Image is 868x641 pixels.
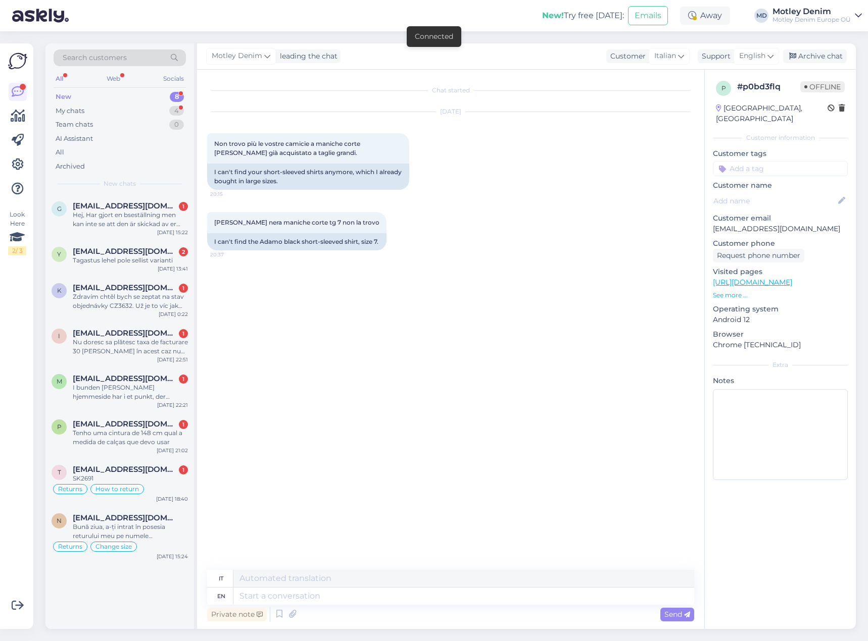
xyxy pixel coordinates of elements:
[95,486,139,492] span: How to return
[58,486,82,492] span: Returns
[157,447,188,454] div: [DATE] 21:02
[773,8,862,24] a: Motley DenimMotley Denim Europe OÜ
[56,106,84,116] div: My chats
[276,51,337,62] div: leading the chat
[713,133,848,142] div: Customer information
[57,517,62,524] span: n
[161,72,186,85] div: Socials
[56,134,93,144] div: AI Assistant
[773,8,851,16] div: Motley Denim
[73,374,178,383] span: mup@mail.dk
[179,247,188,256] div: 2
[56,147,64,157] div: All
[54,72,65,85] div: All
[179,465,188,474] div: 1
[713,238,848,249] p: Customer phone
[73,465,178,474] span: trebor4@centrum.sk
[713,180,848,191] p: Customer name
[73,429,188,447] div: Tenho uma cintura de 148 cm qual a medida de calças que devo usar
[713,266,848,277] p: Visited pages
[157,229,188,236] div: [DATE] 15:22
[210,251,248,258] span: 20:37
[713,304,848,314] p: Operating system
[207,608,267,621] div: Private note
[713,249,804,262] div: Request phone number
[737,81,800,93] div: # p0bd3flq
[698,51,731,62] div: Support
[606,51,646,62] div: Customer
[157,356,188,363] div: [DATE] 22:51
[716,103,828,124] div: [GEOGRAPHIC_DATA], [GEOGRAPHIC_DATA]
[713,314,848,325] p: Android 12
[159,310,188,318] div: [DATE] 0:22
[8,246,26,255] div: 2 / 3
[713,148,848,159] p: Customer tags
[57,378,62,385] span: m
[57,250,61,258] span: y
[157,401,188,409] div: [DATE] 22:21
[73,474,188,483] div: SK2691
[95,544,132,550] span: Change size
[713,329,848,340] p: Browser
[104,179,136,188] span: New chats
[713,376,848,386] p: Notes
[57,205,62,212] span: g
[73,522,188,541] div: Bună ziua, a-ți intrat în posesia returului meu pe numele [PERSON_NAME]?
[713,340,848,350] p: Chrome [TECHNICAL_ID]
[57,423,62,431] span: p
[58,332,60,340] span: I
[217,587,225,605] div: en
[207,107,694,116] div: [DATE]
[73,247,178,256] span: yuliasoots@gmail.com
[713,195,836,206] input: Add name
[207,233,387,250] div: I can't find the Adamo black short-sleeved shirt, size 7.
[8,51,27,71] img: Askly Logo
[169,120,184,130] div: 0
[158,265,188,273] div: [DATE] 13:41
[179,375,188,384] div: 1
[783,49,847,63] div: Archive chat
[179,420,188,429] div: 1
[219,570,223,587] div: it
[207,164,409,190] div: I can't find your short-sleeved shirts anymore, which I already bought in large sizes.
[58,544,82,550] span: Returns
[713,360,848,369] div: Extra
[73,210,188,229] div: Hej, Har gjort en bseställning men kan inte se att den är skickad av er och faktura [PERSON_NAME]...
[713,224,848,234] p: [EMAIL_ADDRESS][DOMAIN_NAME]
[73,283,178,292] span: kola.v04@gmail.com
[63,52,127,63] span: Search customers
[56,120,93,130] div: Team chats
[56,162,85,172] div: Archived
[721,84,726,92] span: p
[773,16,851,24] div: Motley Denim Europe OÜ
[73,383,188,401] div: I bunden [PERSON_NAME] hjemmeside har i et punkt, der hedder XL-tøj, men når man klikker på det s...
[105,72,122,85] div: Web
[73,292,188,310] div: Zdravím chtěl bych se zeptat na stav objednávky CZ3632. Už je to víc jak týden od objednání.
[713,161,848,176] input: Add a tag
[56,92,71,102] div: New
[73,338,188,356] div: Nu doresc sa plătesc taxa de facturare 30 [PERSON_NAME] în acest caz nu ridic comanda am înțeles ...
[739,50,765,62] span: English
[73,256,188,265] div: Tagastus lehel pole sellist varianti
[170,92,184,102] div: 8
[210,190,248,198] span: 20:15
[207,86,694,95] div: Chat started
[179,202,188,211] div: 1
[169,106,184,116] div: 4
[542,11,564,20] b: New!
[754,9,768,23] div: MD
[73,419,178,429] span: pereiraduarte74@outlook.com
[664,610,690,619] span: Send
[179,284,188,293] div: 1
[156,495,188,503] div: [DATE] 18:40
[157,553,188,560] div: [DATE] 15:24
[654,50,676,62] span: Italian
[58,468,61,476] span: t
[57,287,62,294] span: k
[179,329,188,338] div: 1
[713,278,792,287] a: [URL][DOMAIN_NAME]
[680,7,730,25] div: Away
[214,140,362,156] span: Non trovo più le vostre camicie a maniche corte [PERSON_NAME] già acquistato a taglie grandi.
[73,513,178,522] span: neculae.bogdan@yahoo.com
[8,210,26,255] div: Look Here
